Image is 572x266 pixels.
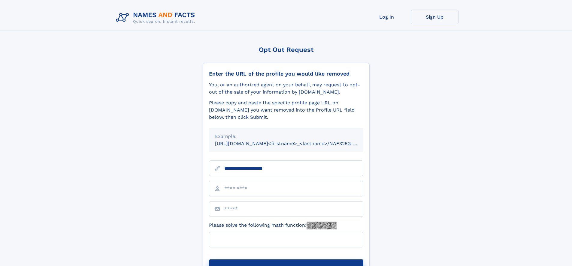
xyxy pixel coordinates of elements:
div: Please copy and paste the specific profile page URL on [DOMAIN_NAME] you want removed into the Pr... [209,99,363,121]
a: Sign Up [411,10,459,24]
div: Enter the URL of the profile you would like removed [209,70,363,77]
div: Example: [215,133,357,140]
label: Please solve the following math function: [209,222,337,229]
small: [URL][DOMAIN_NAME]<firstname>_<lastname>/NAF325G-xxxxxxxx [215,141,375,146]
div: You, or an authorized agent on your behalf, may request to opt-out of the sale of your informatio... [209,81,363,96]
div: Opt Out Request [203,46,370,53]
img: Logo Names and Facts [113,10,200,26]
a: Log In [363,10,411,24]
